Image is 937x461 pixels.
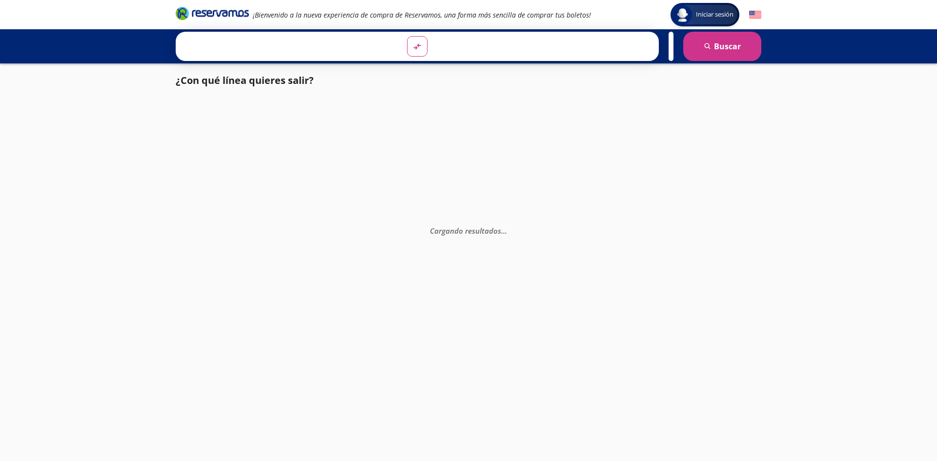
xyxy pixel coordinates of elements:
[176,6,249,23] a: Brand Logo
[430,225,507,235] em: Cargando resultados
[253,10,591,20] em: ¡Bienvenido a la nueva experiencia de compra de Reservamos, una forma más sencilla de comprar tus...
[176,6,249,20] i: Brand Logo
[683,32,761,61] button: Buscar
[749,9,761,21] button: English
[501,225,503,235] span: .
[503,225,505,235] span: .
[692,10,737,20] span: Iniciar sesión
[505,225,507,235] span: .
[176,73,314,88] p: ¿Con qué línea quieres salir?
